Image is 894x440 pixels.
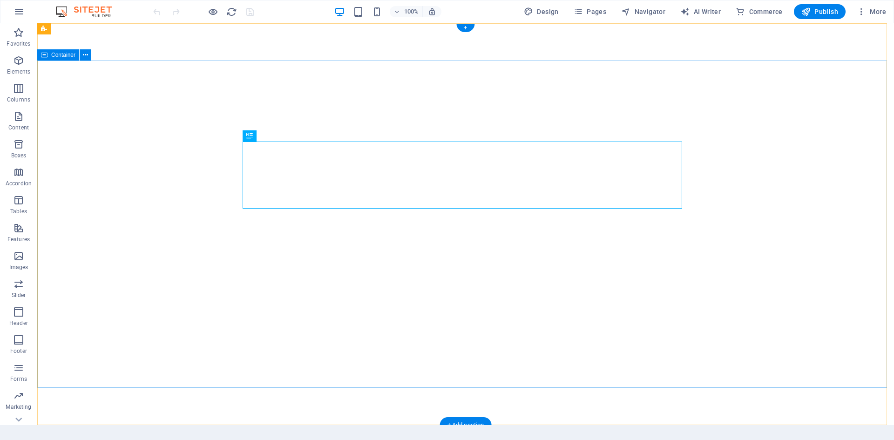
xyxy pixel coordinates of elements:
[621,7,665,16] span: Navigator
[226,6,237,17] button: reload
[51,52,75,58] span: Container
[226,7,237,17] i: Reload page
[456,24,474,32] div: +
[390,6,423,17] button: 100%
[10,375,27,383] p: Forms
[7,236,30,243] p: Features
[857,7,886,16] span: More
[520,4,562,19] button: Design
[574,7,606,16] span: Pages
[54,6,123,17] img: Editor Logo
[10,208,27,215] p: Tables
[9,319,28,327] p: Header
[677,4,725,19] button: AI Writer
[524,7,559,16] span: Design
[8,124,29,131] p: Content
[7,96,30,103] p: Columns
[570,4,610,19] button: Pages
[9,264,28,271] p: Images
[736,7,783,16] span: Commerce
[404,6,419,17] h6: 100%
[520,4,562,19] div: Design (Ctrl+Alt+Y)
[794,4,846,19] button: Publish
[6,403,31,411] p: Marketing
[428,7,436,16] i: On resize automatically adjust zoom level to fit chosen device.
[680,7,721,16] span: AI Writer
[10,347,27,355] p: Footer
[732,4,786,19] button: Commerce
[801,7,838,16] span: Publish
[11,152,27,159] p: Boxes
[12,291,26,299] p: Slider
[440,417,492,433] div: + Add section
[7,68,31,75] p: Elements
[207,6,218,17] button: Click here to leave preview mode and continue editing
[7,40,30,47] p: Favorites
[617,4,669,19] button: Navigator
[853,4,890,19] button: More
[6,180,32,187] p: Accordion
